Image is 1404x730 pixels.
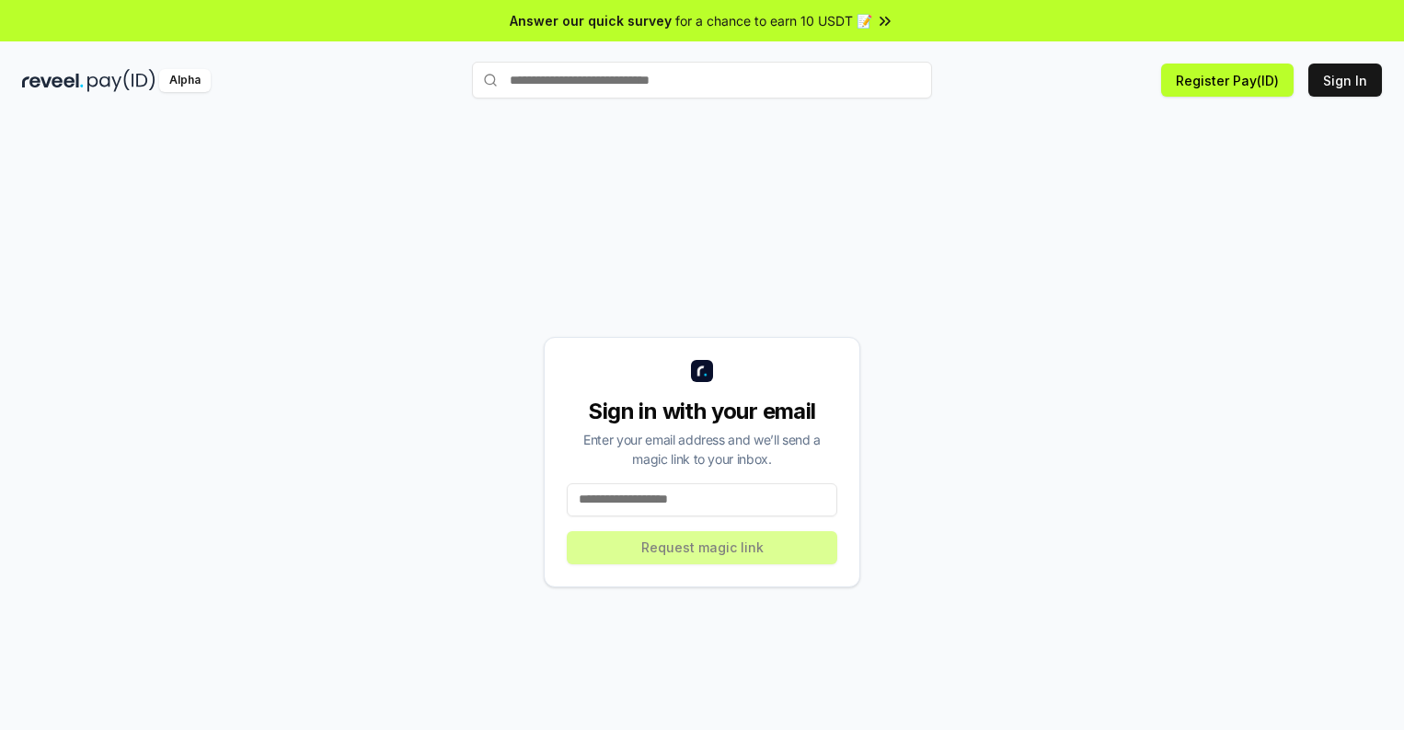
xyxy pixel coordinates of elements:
div: Alpha [159,69,211,92]
img: reveel_dark [22,69,84,92]
span: for a chance to earn 10 USDT 📝 [675,11,872,30]
div: Enter your email address and we’ll send a magic link to your inbox. [567,430,837,469]
img: logo_small [691,360,713,382]
button: Sign In [1308,64,1382,97]
button: Register Pay(ID) [1161,64,1294,97]
span: Answer our quick survey [510,11,672,30]
div: Sign in with your email [567,397,837,426]
img: pay_id [87,69,155,92]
